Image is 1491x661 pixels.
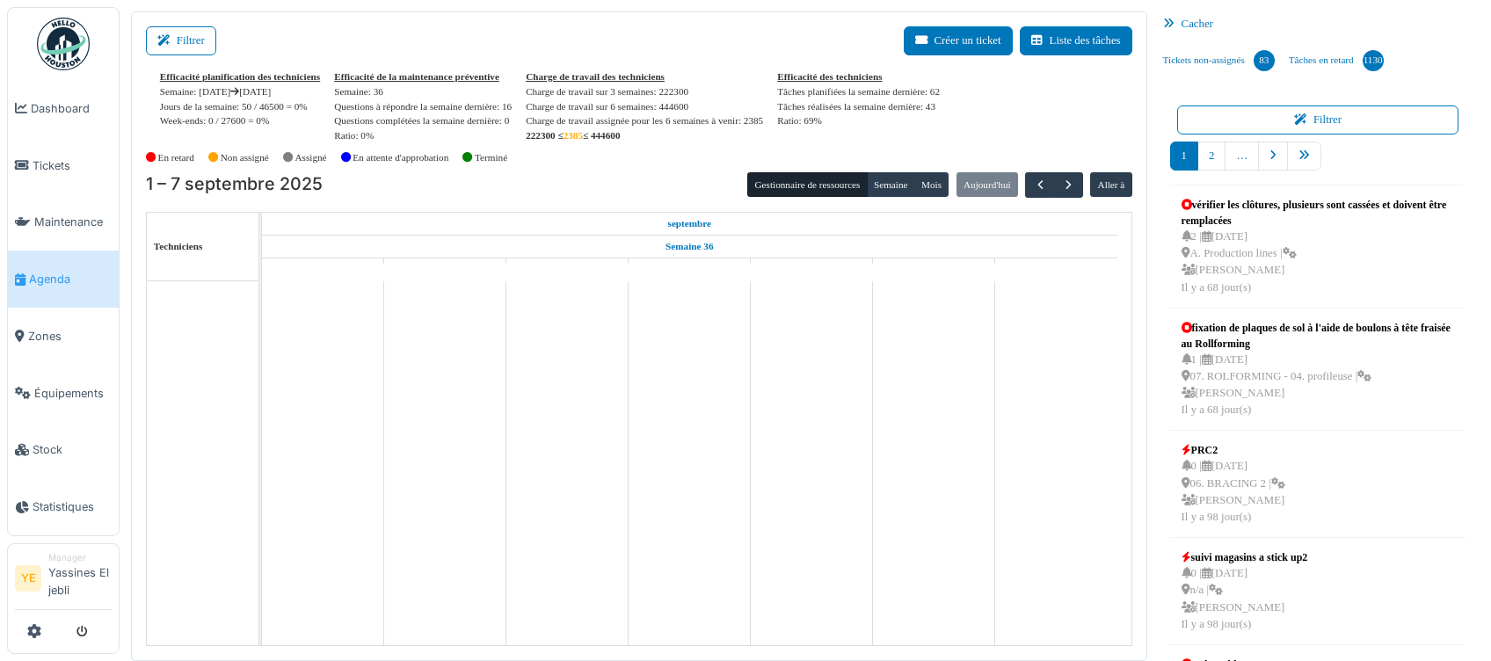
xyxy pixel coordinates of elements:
div: Charge de travail des techniciens [526,69,763,84]
a: Dashboard [8,80,119,137]
a: 1 [1170,142,1198,171]
a: Tickets [8,137,119,194]
span: Stock [33,441,112,458]
span: Maintenance [34,214,112,230]
span: Agenda [29,271,112,287]
div: Jours de la semaine: 50 / 46500 = 0% [160,99,320,114]
button: Aller à [1090,172,1131,197]
div: Charge de travail sur 3 semaines: 222300 [526,84,763,99]
a: suivi magasins a stick up2 0 |[DATE] n/a | [PERSON_NAME]Il y a 98 jour(s) [1177,545,1313,637]
a: Tickets non-assignés [1156,37,1282,84]
button: Filtrer [146,26,216,55]
a: Agenda [8,251,119,308]
div: Ratio: 0% [334,128,512,143]
button: Précédent [1025,172,1054,198]
div: 0 | [DATE] 06. BRACING 2 | [PERSON_NAME] Il y a 98 jour(s) [1182,458,1285,526]
span: 2385 [564,130,583,141]
div: 0 | [DATE] n/a | [PERSON_NAME] Il y a 98 jour(s) [1182,565,1308,633]
nav: pager [1170,142,1466,185]
h2: 1 – 7 septembre 2025 [146,174,323,195]
li: YE [15,565,41,592]
a: Stock [8,422,119,479]
a: fixation de plaques de sol à l'aide de boulons à tête fraisée au Rollforming 1 |[DATE] 07. ROLFOR... [1177,316,1459,424]
label: En attente d'approbation [353,150,448,165]
div: Charge de travail assignée pour les 6 semaines à venir: 2385 [526,113,763,128]
button: Suivant [1054,172,1083,198]
a: 2 septembre 2025 [424,258,466,280]
button: Liste des tâches [1020,26,1132,55]
a: Maintenance [8,194,119,251]
a: 5 septembre 2025 [795,258,828,280]
label: En retard [158,150,194,165]
button: Créer un ticket [904,26,1013,55]
button: Aujourd'hui [956,172,1018,197]
div: Questions complétées la semaine dernière: 0 [334,113,512,128]
div: Questions à répondre la semaine dernière: 16 [334,99,512,114]
div: vérifier les clôtures, plusieurs sont cassées et doivent être remplacées [1182,197,1455,229]
div: Tâches planifiées la semaine dernière: 62 [777,84,940,99]
div: suivi magasins a stick up2 [1182,549,1308,565]
a: Zones [8,308,119,365]
a: 6 septembre 2025 [916,258,951,280]
img: Badge_color-CXgf-gQk.svg [37,18,90,70]
div: Semaine: [DATE] [DATE] [160,84,320,99]
a: 1 septembre 2025 [664,213,716,235]
span: Techniciens [154,241,203,251]
a: Équipements [8,365,119,422]
div: Week-ends: 0 / 27600 = 0% [160,113,320,128]
span: Zones [28,328,112,345]
span: Dashboard [31,100,112,117]
div: 83 [1254,50,1275,71]
a: … [1225,142,1259,171]
label: Assigné [295,150,327,165]
div: Efficacité planification des techniciens [160,69,320,84]
label: Non assigné [221,150,269,165]
div: PRC2 [1182,442,1285,458]
label: Terminé [475,150,507,165]
a: 3 septembre 2025 [550,258,585,280]
button: Mois [914,172,949,197]
a: 2 [1197,142,1226,171]
div: Efficacité des techniciens [777,69,940,84]
div: Charge de travail sur 6 semaines: 444600 [526,99,763,114]
div: 1130 [1363,50,1384,71]
a: PRC2 0 |[DATE] 06. BRACING 2 | [PERSON_NAME]Il y a 98 jour(s) [1177,438,1290,530]
a: 7 septembre 2025 [1039,258,1074,280]
div: 222300 ≤ ≤ 444600 [526,128,763,143]
div: Manager [48,551,112,564]
div: 1 | [DATE] 07. ROLFORMING - 04. profileuse | [PERSON_NAME] Il y a 68 jour(s) [1182,352,1455,419]
div: Cacher [1156,11,1480,37]
span: Tickets [33,157,112,174]
a: Semaine 36 [661,236,717,258]
button: Gestionnaire de ressources [747,172,867,197]
a: YE ManagerYassines El jebli [15,551,112,610]
a: Tâches en retard [1282,37,1391,84]
button: Filtrer [1177,105,1459,134]
div: Tâches réalisées la semaine dernière: 43 [777,99,940,114]
a: 4 septembre 2025 [673,258,705,280]
div: Ratio: 69% [777,113,940,128]
div: Efficacité de la maintenance préventive [334,69,512,84]
a: vérifier les clôtures, plusieurs sont cassées et doivent être remplacées 2 |[DATE] A. Production ... [1177,192,1459,301]
span: Équipements [34,385,112,402]
li: Yassines El jebli [48,551,112,606]
button: Semaine [867,172,915,197]
span: Statistiques [33,498,112,515]
a: Statistiques [8,478,119,535]
div: 2 | [DATE] A. Production lines | [PERSON_NAME] Il y a 68 jour(s) [1182,229,1455,296]
div: fixation de plaques de sol à l'aide de boulons à tête fraisée au Rollforming [1182,320,1455,352]
a: 1 septembre 2025 [307,258,339,280]
div: Semaine: 36 [334,84,512,99]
